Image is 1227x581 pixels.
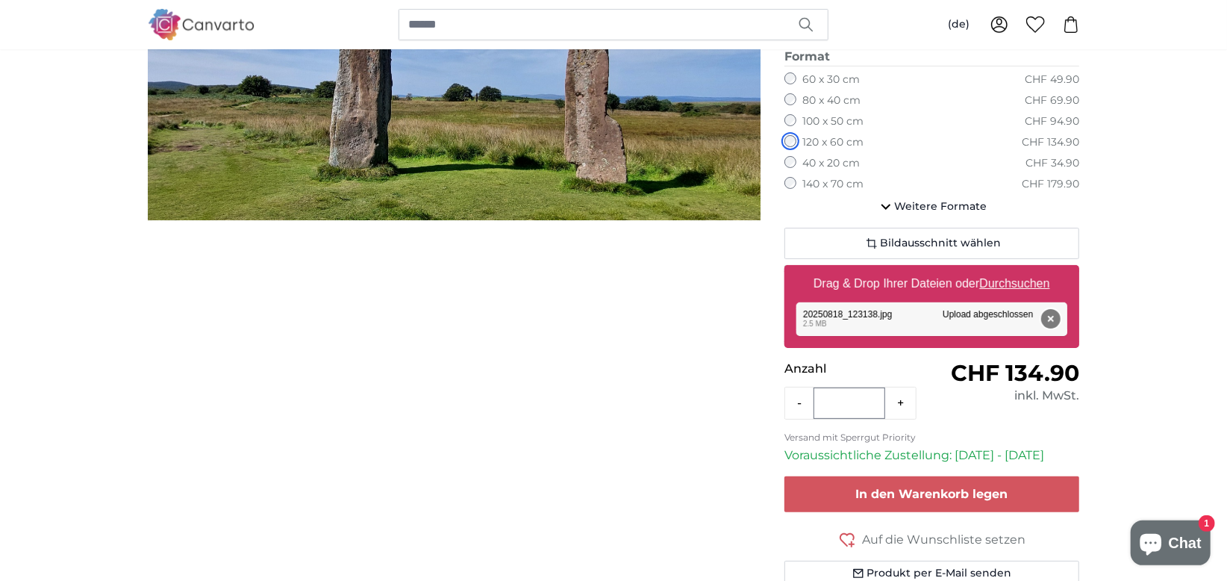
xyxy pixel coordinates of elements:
u: Durchsuchen [980,277,1050,290]
span: Weitere Formate [895,199,987,214]
p: Anzahl [784,360,931,378]
img: Canvarto [148,9,255,40]
span: In den Warenkorb legen [856,487,1008,501]
button: Auf die Wunschliste setzen [784,530,1079,549]
inbox-online-store-chat: Onlineshop-Chat von Shopify [1126,521,1215,569]
label: 120 x 60 cm [802,135,864,150]
div: CHF 69.90 [1025,93,1079,108]
span: CHF 134.90 [951,359,1079,387]
label: 80 x 40 cm [802,93,861,108]
div: CHF 34.90 [1025,156,1079,171]
div: inkl. MwSt. [932,387,1079,405]
p: Voraussichtliche Zustellung: [DATE] - [DATE] [784,447,1079,465]
label: 40 x 20 cm [802,156,860,171]
legend: Format [784,48,1079,66]
label: 60 x 30 cm [802,72,860,87]
div: CHF 134.90 [1022,135,1079,150]
p: Versand mit Sperrgut Priority [784,432,1079,444]
button: Weitere Formate [784,192,1079,222]
label: 140 x 70 cm [802,177,864,192]
button: + [885,388,916,418]
button: Bildausschnitt wählen [784,228,1079,259]
label: Drag & Drop Ihrer Dateien oder [808,269,1056,299]
div: CHF 49.90 [1025,72,1079,87]
button: (de) [936,11,981,38]
span: Bildausschnitt wählen [881,236,1002,251]
div: CHF 179.90 [1022,177,1079,192]
button: In den Warenkorb legen [784,476,1079,512]
span: Auf die Wunschliste setzen [862,531,1025,549]
div: CHF 94.90 [1025,114,1079,129]
label: 100 x 50 cm [802,114,864,129]
button: - [785,388,814,418]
